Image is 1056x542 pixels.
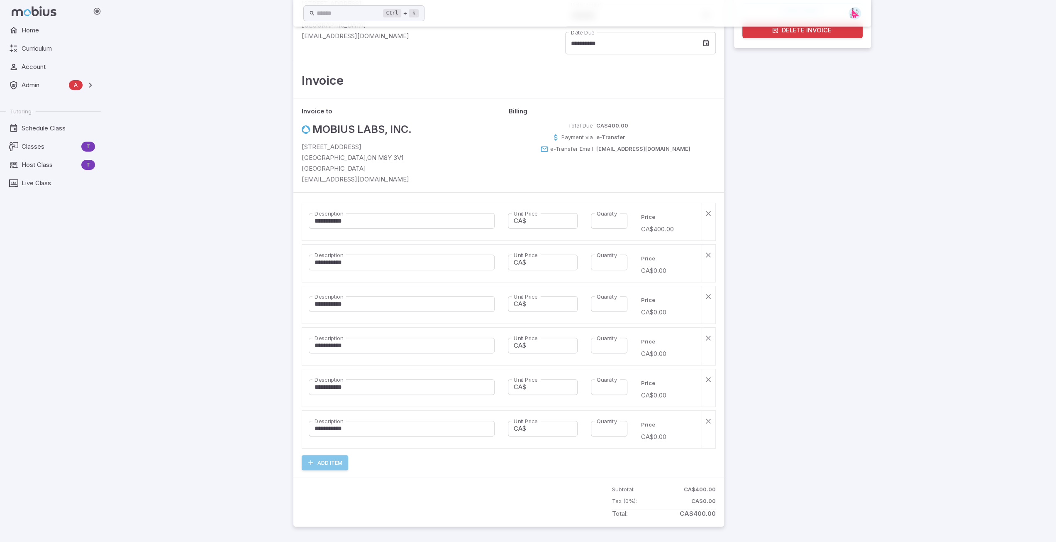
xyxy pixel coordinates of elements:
[641,349,694,358] p: CA$0.00
[22,62,95,71] span: Account
[514,334,538,342] label: Unit Price
[612,486,634,494] p: Subtotal:
[22,142,78,151] span: Classes
[597,376,617,384] label: Quantity
[312,122,412,137] h4: Mobius Labs, Inc.
[315,376,343,384] label: Description
[641,432,694,441] p: CA$0.00
[514,293,538,301] label: Unit Price
[597,334,617,342] label: Quantity
[597,417,617,425] label: Quantity
[383,9,402,17] kbd: Ctrl
[81,142,95,151] span: T
[550,145,593,153] p: e-Transfer Email
[568,122,593,130] p: Total Due
[514,376,538,384] label: Unit Price
[641,338,694,346] p: Price
[315,251,343,259] label: Description
[514,210,538,218] label: Unit Price
[315,334,343,342] label: Description
[641,421,694,429] p: Price
[302,142,509,152] p: [STREET_ADDRESS]
[315,210,343,218] label: Description
[597,210,617,218] label: Quantity
[302,164,509,173] p: [GEOGRAPHIC_DATA]
[596,145,690,153] p: [EMAIL_ADDRESS][DOMAIN_NAME]
[22,124,95,133] span: Schedule Class
[514,299,526,309] p: CA$
[514,341,526,350] p: CA$
[302,71,716,90] h3: Invoice
[641,266,694,275] p: CA$0.00
[514,216,526,226] p: CA$
[302,32,509,41] p: [EMAIL_ADDRESS][DOMAIN_NAME]
[22,81,66,90] span: Admin
[641,225,694,234] p: CA$400.00
[596,133,625,142] p: e-Transfer
[302,455,348,470] button: Add Item
[641,379,694,387] p: Price
[69,81,83,89] span: A
[302,153,509,162] p: [GEOGRAPHIC_DATA] , ON M8Y 3V1
[612,509,628,518] p: Total:
[22,160,78,169] span: Host Class
[81,161,95,169] span: T
[641,296,694,304] p: Price
[597,251,617,259] label: Quantity
[641,391,694,400] p: CA$0.00
[514,251,538,259] label: Unit Price
[514,424,526,433] p: CA$
[10,108,32,115] span: Tutoring
[691,497,716,505] p: CA$0.00
[612,497,637,505] p: Tax ( 0% ):
[514,258,526,267] p: CA$
[641,255,694,263] p: Price
[561,133,593,142] p: Payment via
[315,293,343,301] label: Description
[514,417,538,425] label: Unit Price
[509,107,716,116] p: Billing
[742,22,863,38] button: Delete Invoice
[684,486,716,494] p: CA$400.00
[641,213,694,221] p: Price
[302,175,509,184] p: [EMAIL_ADDRESS][DOMAIN_NAME]
[22,44,95,53] span: Curriculum
[22,26,95,35] span: Home
[571,29,594,37] label: Date Due
[383,8,419,18] div: +
[597,293,617,301] label: Quantity
[596,122,628,130] p: CA$400.00
[302,107,509,116] p: Invoice to
[315,417,343,425] label: Description
[641,308,694,317] p: CA$0.00
[22,179,95,188] span: Live Class
[409,9,418,17] kbd: k
[849,7,861,20] img: right-triangle.svg
[680,509,716,518] p: CA$400.00
[514,383,526,392] p: CA$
